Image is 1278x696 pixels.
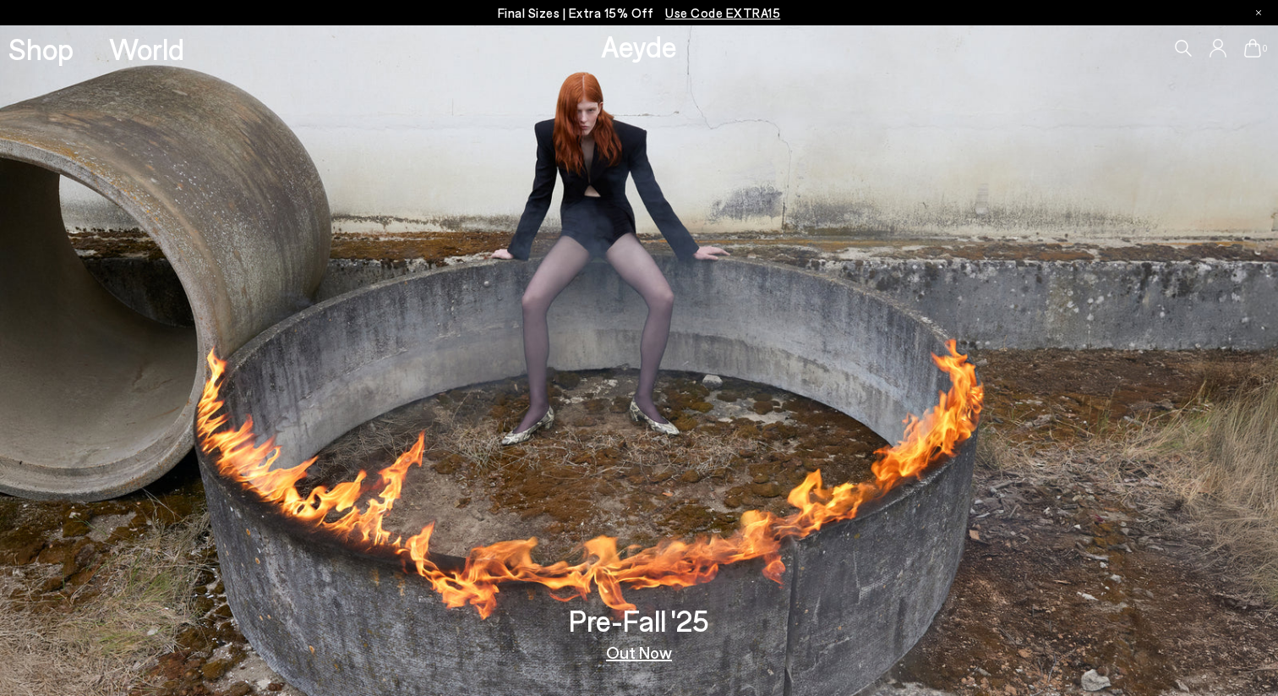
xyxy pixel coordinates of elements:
[1244,39,1261,58] a: 0
[1261,44,1270,53] span: 0
[665,5,780,20] span: Navigate to /collections/ss25-final-sizes
[606,644,672,660] a: Out Now
[109,34,184,63] a: World
[8,34,74,63] a: Shop
[601,28,677,63] a: Aeyde
[498,3,781,24] p: Final Sizes | Extra 15% Off
[569,606,709,635] h3: Pre-Fall '25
